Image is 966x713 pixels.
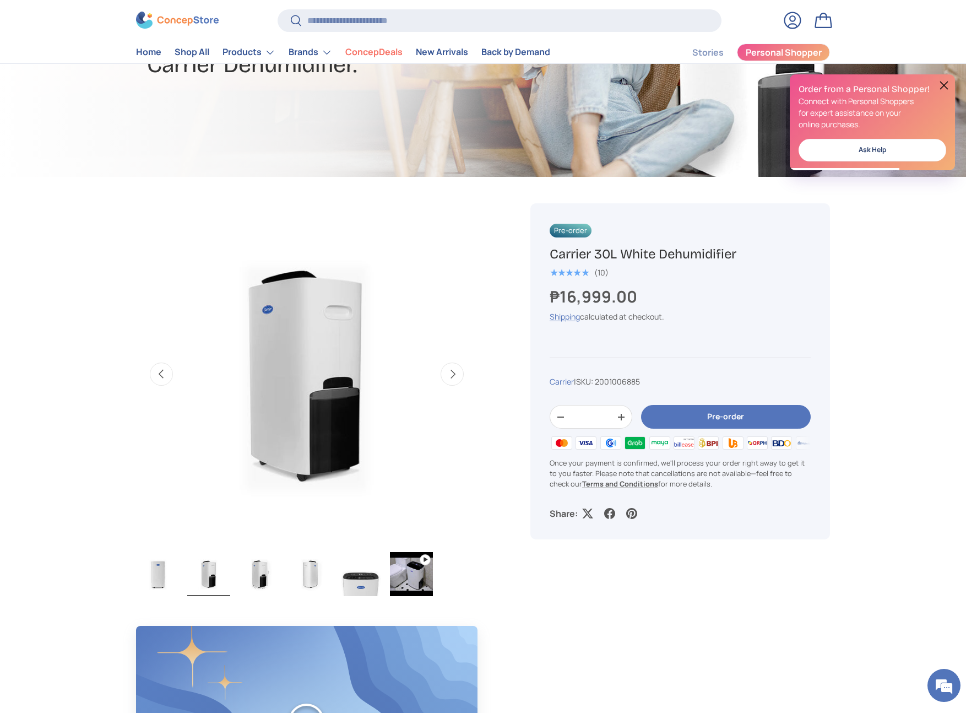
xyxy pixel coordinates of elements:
[339,552,382,596] img: carrier-dehumidifier-30-liter-top-with-buttons-view-concepstore
[216,41,282,63] summary: Products
[550,311,811,322] div: calculated at checkout.
[550,311,580,322] a: Shipping
[574,434,598,451] img: visa
[136,12,219,29] img: ConcepStore
[576,376,593,387] span: SKU:
[672,434,696,451] img: billease
[550,434,574,451] img: master
[136,203,477,599] media-gallery: Gallery Viewer
[623,434,647,451] img: grabpay
[647,434,671,451] img: maya
[692,42,724,63] a: Stories
[550,507,578,520] p: Share:
[416,42,468,63] a: New Arrivals
[136,42,161,63] a: Home
[595,376,640,387] span: 2001006885
[550,376,574,387] a: Carrier
[57,62,185,76] div: Chat with us now
[696,434,720,451] img: bpi
[641,405,811,429] button: Pre-order
[282,41,339,63] summary: Brands
[550,285,640,307] strong: ₱16,999.00
[799,83,946,95] h2: Order from a Personal Shopper!
[289,552,332,596] img: carrier-dehumidifier-30-liter-right-side-view-concepstore
[550,224,591,237] span: Pre-order
[769,434,794,451] img: bdo
[238,552,281,596] img: carrier-dehumidifier-30-liter-left-side-with-dimensions-view-concepstore
[187,552,230,596] img: carrier-dehumidifier-30-liter-left-side-view-concepstore
[345,42,403,63] a: ConcepDeals
[550,268,589,278] div: 5.0 out of 5.0 stars
[799,139,946,161] a: Ask Help
[746,48,822,57] span: Personal Shopper
[137,552,180,596] img: carrier-dehumidifier-30-liter-full-view-concepstore
[550,267,589,278] span: ★★★★★
[594,268,609,277] div: (10)
[181,6,207,32] div: Minimize live chat window
[175,42,209,63] a: Shop All
[599,434,623,451] img: gcash
[737,44,830,61] a: Personal Shopper
[550,266,609,278] a: 5.0 out of 5.0 stars (10)
[799,95,946,130] p: Connect with Personal Shoppers for expert assistance on your online purchases.
[794,434,818,451] img: metrobank
[136,41,550,63] nav: Primary
[6,301,210,339] textarea: Type your message and hit 'Enter'
[720,434,745,451] img: ubp
[550,246,811,263] h1: Carrier 30L White Dehumidifier
[550,458,811,490] p: Once your payment is confirmed, we'll process your order right away to get it to you faster. Plea...
[390,552,433,596] img: carrier-30 liter-dehumidifier-youtube-demo-video-concepstore
[64,139,152,250] span: We're online!
[666,41,830,63] nav: Secondary
[574,376,640,387] span: |
[745,434,769,451] img: qrph
[481,42,550,63] a: Back by Demand
[582,479,658,489] a: Terms and Conditions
